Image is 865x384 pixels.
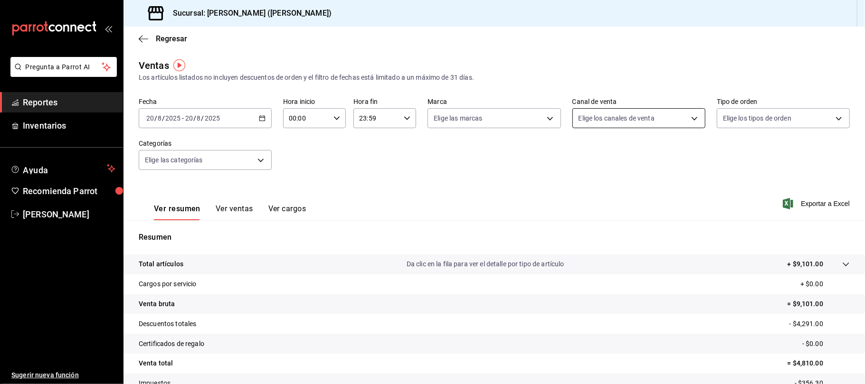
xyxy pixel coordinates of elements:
[165,114,181,122] input: ----
[800,279,850,289] p: + $0.00
[23,96,115,109] span: Reportes
[139,299,175,309] p: Venta bruta
[572,99,705,105] label: Canal de venta
[105,25,112,32] button: open_drawer_menu
[182,114,184,122] span: -
[11,370,115,380] span: Sugerir nueva función
[788,259,823,269] p: + $9,101.00
[23,208,115,221] span: [PERSON_NAME]
[173,59,185,71] img: Tooltip marker
[139,140,272,147] label: Categorías
[283,99,346,105] label: Hora inicio
[216,204,253,220] button: Ver ventas
[154,204,200,220] button: Ver resumen
[407,259,564,269] p: Da clic en la fila para ver el detalle por tipo de artículo
[154,114,157,122] span: /
[26,62,102,72] span: Pregunta a Parrot AI
[23,119,115,132] span: Inventarios
[146,114,154,122] input: --
[789,319,850,329] p: - $4,291.00
[10,57,117,77] button: Pregunta a Parrot AI
[165,8,332,19] h3: Sucursal: [PERSON_NAME] ([PERSON_NAME])
[353,99,416,105] label: Hora fin
[723,113,791,123] span: Elige los tipos de orden
[156,34,187,43] span: Regresar
[139,319,196,329] p: Descuentos totales
[434,113,482,123] span: Elige las marcas
[154,204,306,220] div: navigation tabs
[162,114,165,122] span: /
[268,204,306,220] button: Ver cargos
[145,155,203,165] span: Elige las categorías
[139,58,169,73] div: Ventas
[139,339,204,349] p: Certificados de regalo
[788,299,850,309] p: = $9,101.00
[201,114,204,122] span: /
[788,358,850,368] p: = $4,810.00
[197,114,201,122] input: --
[579,113,655,123] span: Elige los canales de venta
[193,114,196,122] span: /
[7,69,117,79] a: Pregunta a Parrot AI
[428,99,561,105] label: Marca
[23,163,103,174] span: Ayuda
[139,73,850,83] div: Los artículos listados no incluyen descuentos de orden y el filtro de fechas está limitado a un m...
[717,99,850,105] label: Tipo de orden
[785,198,850,209] button: Exportar a Excel
[139,358,173,368] p: Venta total
[139,34,187,43] button: Regresar
[204,114,220,122] input: ----
[139,279,197,289] p: Cargos por servicio
[139,232,850,243] p: Resumen
[157,114,162,122] input: --
[139,259,183,269] p: Total artículos
[23,185,115,197] span: Recomienda Parrot
[139,99,272,105] label: Fecha
[802,339,850,349] p: - $0.00
[185,114,193,122] input: --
